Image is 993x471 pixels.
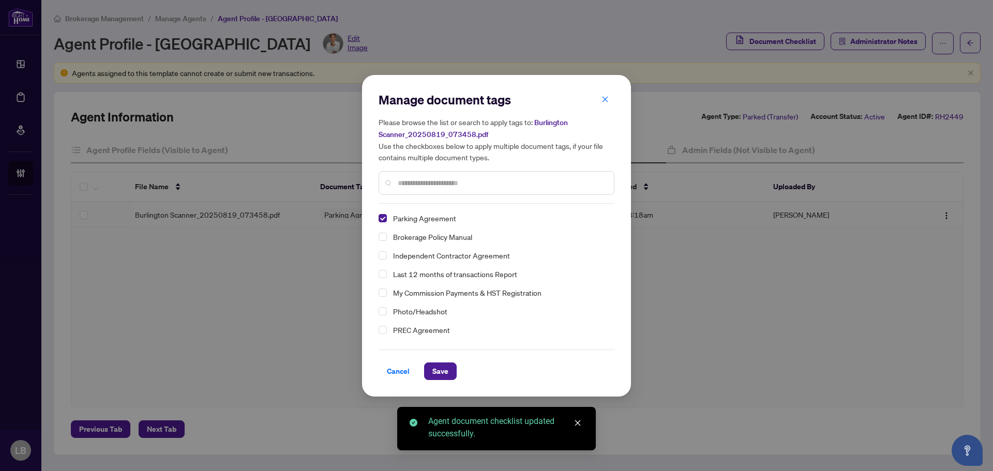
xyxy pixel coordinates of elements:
span: close [574,419,581,427]
button: Save [424,362,457,380]
span: Select Independent Contractor Agreement [379,251,387,260]
span: PREC Agreement [393,324,450,336]
span: Select My Commission Payments & HST Registration [379,288,387,297]
span: Last 12 months of transactions Report [389,268,608,280]
span: Select Parking Agreement [379,214,387,222]
span: My Commission Payments & HST Registration [393,286,541,299]
span: check-circle [410,419,417,427]
span: Last 12 months of transactions Report [393,268,517,280]
span: Cancel [387,363,410,379]
span: Select PREC Agreement [379,326,387,334]
span: Brokerage Policy Manual [389,231,608,243]
span: Photo/Headshot [389,305,608,317]
button: Open asap [952,435,983,466]
span: Parking Agreement [393,212,456,224]
span: Independent Contractor Agreement [389,249,608,262]
span: Select Last 12 months of transactions Report [379,270,387,278]
a: Close [572,417,583,429]
span: Select Brokerage Policy Manual [379,233,387,241]
span: Save [432,363,448,379]
div: Agent document checklist updated successfully. [428,415,583,440]
span: close [601,95,609,102]
span: Burlington Scanner_20250819_073458.pdf [379,118,568,139]
h5: Please browse the list or search to apply tags to: Use the checkboxes below to apply multiple doc... [379,116,614,163]
h2: Manage document tags [379,92,614,108]
span: Brokerage Policy Manual [393,231,472,243]
span: PREC Agreement [389,324,608,336]
span: Photo/Headshot [393,305,447,317]
span: Parking Agreement [389,212,608,224]
span: Select Photo/Headshot [379,307,387,315]
span: Independent Contractor Agreement [393,249,510,262]
button: Cancel [379,362,418,380]
span: My Commission Payments & HST Registration [389,286,608,299]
